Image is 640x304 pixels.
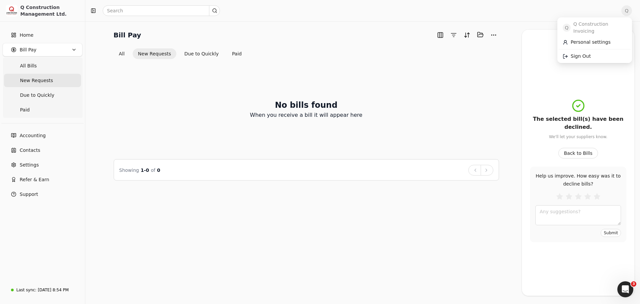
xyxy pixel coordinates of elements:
a: Home [3,28,82,42]
div: We'll let your suppliers know. [549,134,607,140]
span: Paid [20,106,30,113]
div: Q Construction Management Ltd. [20,4,79,17]
button: Support [3,188,82,201]
button: Due to Quickly [179,48,224,59]
span: 3 [631,281,636,287]
button: Batch (0) [475,29,486,40]
a: Contacts [3,143,82,157]
span: of [151,168,155,173]
span: New Requests [20,77,53,84]
div: Q [557,17,632,63]
span: Refer & Earn [20,176,49,183]
a: Last sync:[DATE] 8:54 PM [3,284,82,296]
span: 0 [157,168,160,173]
span: Showing [119,168,139,173]
a: Due to Quickly [4,88,81,102]
button: New Requests [133,48,176,59]
button: Back to Bills [558,148,598,159]
div: Last sync: [16,287,36,293]
a: Accounting [3,129,82,142]
button: Sort [462,30,472,40]
a: All Bills [4,59,81,72]
a: New Requests [4,74,81,87]
span: Home [20,32,33,39]
h2: Bill Pay [114,30,141,40]
iframe: Intercom live chat [617,281,633,297]
span: Accounting [20,132,46,139]
div: Help us improve. How easy was it to decline bills? [535,172,621,188]
button: Paid [227,48,247,59]
button: Refer & Earn [3,173,82,186]
a: Settings [3,158,82,172]
input: Search [103,5,220,16]
div: [DATE] 8:54 PM [38,287,69,293]
button: All [114,48,130,59]
span: Due to Quickly [20,92,54,99]
span: Q [563,24,571,32]
span: Sign Out [571,53,591,60]
h2: No bills found [275,99,338,111]
button: More [488,30,499,40]
button: Submit [601,229,621,237]
span: All Bills [20,62,37,69]
span: Settings [20,162,39,169]
img: 3171ca1f-602b-4dfe-91f0-0ace091e1481.jpeg [6,5,18,17]
a: Paid [4,103,81,116]
button: Q [621,5,632,16]
span: Bill Pay [20,46,36,53]
span: Contacts [20,147,40,154]
p: When you receive a bill it will appear here [250,111,362,119]
span: Personal settings [571,39,611,46]
span: Support [20,191,38,198]
span: Q Construction Invoicing [573,21,627,35]
div: Invoice filter options [114,48,247,59]
button: Bill Pay [3,43,82,56]
div: The selected bill(s) have been declined. [530,115,626,131]
span: 1 - 0 [141,168,149,173]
